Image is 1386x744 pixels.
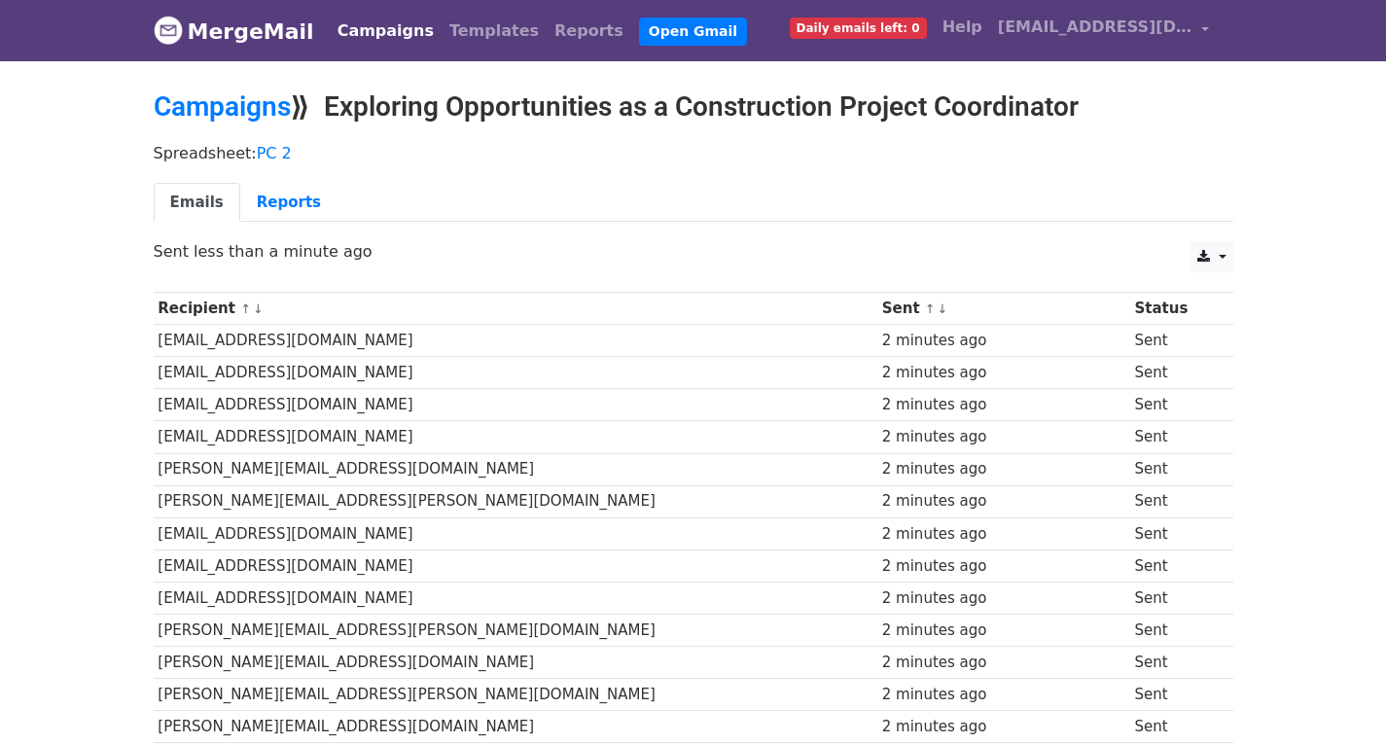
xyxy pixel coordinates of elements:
[1130,421,1220,453] td: Sent
[882,716,1125,738] div: 2 minutes ago
[154,241,1233,262] p: Sent less than a minute ago
[1130,357,1220,389] td: Sent
[1130,711,1220,743] td: Sent
[938,301,948,316] a: ↓
[882,394,1125,416] div: 2 minutes ago
[1130,293,1220,325] th: Status
[154,647,877,679] td: [PERSON_NAME][EMAIL_ADDRESS][DOMAIN_NAME]
[330,12,442,51] a: Campaigns
[1130,453,1220,485] td: Sent
[1130,517,1220,549] td: Sent
[240,301,251,316] a: ↑
[154,485,877,517] td: [PERSON_NAME][EMAIL_ADDRESS][PERSON_NAME][DOMAIN_NAME]
[882,555,1125,578] div: 2 minutes ago
[154,90,291,123] a: Campaigns
[782,8,935,47] a: Daily emails left: 0
[1130,647,1220,679] td: Sent
[882,587,1125,610] div: 2 minutes ago
[639,18,747,46] a: Open Gmail
[1130,679,1220,711] td: Sent
[154,357,877,389] td: [EMAIL_ADDRESS][DOMAIN_NAME]
[935,8,990,47] a: Help
[882,523,1125,546] div: 2 minutes ago
[882,426,1125,448] div: 2 minutes ago
[1130,389,1220,421] td: Sent
[882,330,1125,352] div: 2 minutes ago
[1130,615,1220,647] td: Sent
[882,652,1125,674] div: 2 minutes ago
[790,18,927,39] span: Daily emails left: 0
[154,16,183,45] img: MergeMail logo
[240,183,338,223] a: Reports
[154,293,877,325] th: Recipient
[1130,549,1220,582] td: Sent
[154,325,877,357] td: [EMAIL_ADDRESS][DOMAIN_NAME]
[882,458,1125,480] div: 2 minutes ago
[154,615,877,647] td: [PERSON_NAME][EMAIL_ADDRESS][PERSON_NAME][DOMAIN_NAME]
[154,711,877,743] td: [PERSON_NAME][EMAIL_ADDRESS][DOMAIN_NAME]
[154,453,877,485] td: [PERSON_NAME][EMAIL_ADDRESS][DOMAIN_NAME]
[154,582,877,614] td: [EMAIL_ADDRESS][DOMAIN_NAME]
[990,8,1218,53] a: [EMAIL_ADDRESS][DOMAIN_NAME]
[154,549,877,582] td: [EMAIL_ADDRESS][DOMAIN_NAME]
[547,12,631,51] a: Reports
[154,517,877,549] td: [EMAIL_ADDRESS][DOMAIN_NAME]
[154,11,314,52] a: MergeMail
[882,362,1125,384] div: 2 minutes ago
[257,144,292,162] a: PC 2
[1130,325,1220,357] td: Sent
[154,421,877,453] td: [EMAIL_ADDRESS][DOMAIN_NAME]
[154,679,877,711] td: [PERSON_NAME][EMAIL_ADDRESS][PERSON_NAME][DOMAIN_NAME]
[882,684,1125,706] div: 2 minutes ago
[882,620,1125,642] div: 2 minutes ago
[253,301,264,316] a: ↓
[154,143,1233,163] p: Spreadsheet:
[154,183,240,223] a: Emails
[442,12,547,51] a: Templates
[877,293,1130,325] th: Sent
[998,16,1192,39] span: [EMAIL_ADDRESS][DOMAIN_NAME]
[1130,582,1220,614] td: Sent
[154,389,877,421] td: [EMAIL_ADDRESS][DOMAIN_NAME]
[1130,485,1220,517] td: Sent
[882,490,1125,513] div: 2 minutes ago
[925,301,936,316] a: ↑
[154,90,1233,124] h2: ⟫ Exploring Opportunities as a Construction Project Coordinator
